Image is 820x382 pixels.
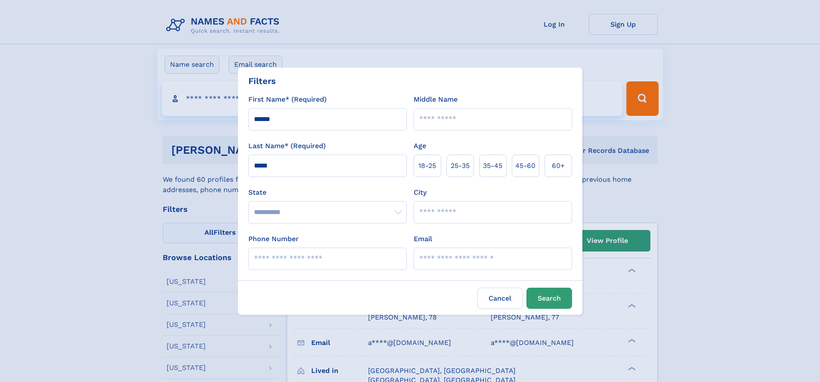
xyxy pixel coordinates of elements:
[248,141,326,151] label: Last Name* (Required)
[414,94,458,105] label: Middle Name
[526,288,572,309] button: Search
[248,94,327,105] label: First Name* (Required)
[248,187,407,198] label: State
[515,161,535,171] span: 45‑60
[248,75,276,87] div: Filters
[414,141,426,151] label: Age
[414,187,427,198] label: City
[248,234,299,244] label: Phone Number
[552,161,565,171] span: 60+
[451,161,470,171] span: 25‑35
[483,161,502,171] span: 35‑45
[414,234,432,244] label: Email
[477,288,523,309] label: Cancel
[418,161,436,171] span: 18‑25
